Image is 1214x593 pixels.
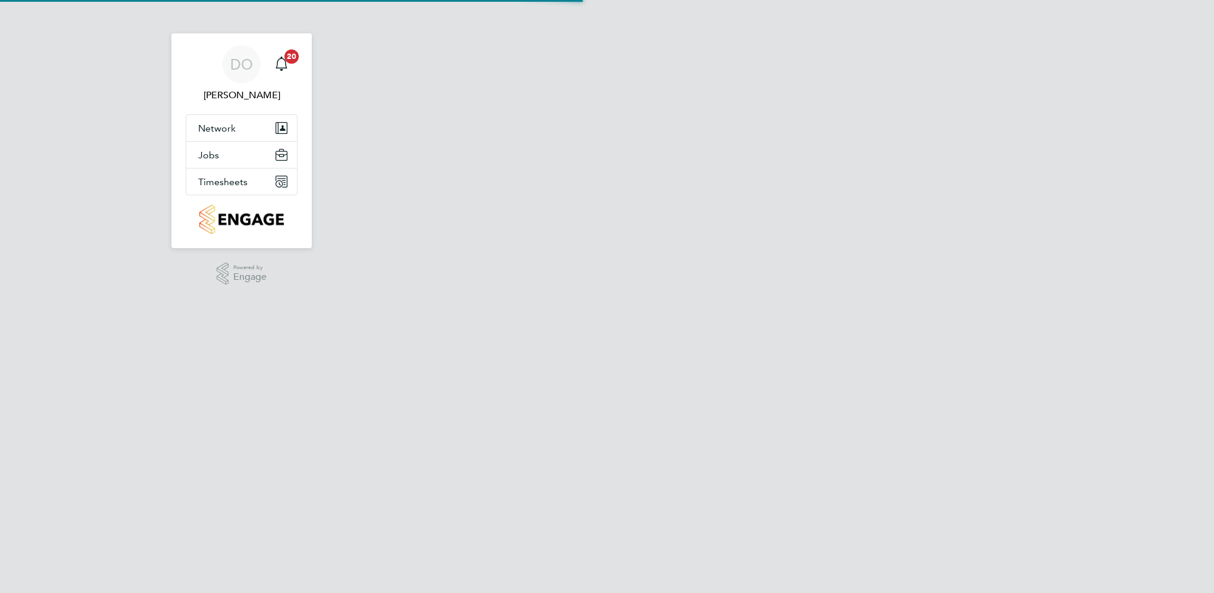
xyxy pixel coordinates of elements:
button: Network [186,115,297,141]
button: Jobs [186,142,297,168]
a: 20 [270,45,293,83]
span: Powered by [233,263,267,273]
a: Powered byEngage [217,263,267,285]
nav: Main navigation [171,33,312,248]
span: Engage [233,272,267,282]
a: DO[PERSON_NAME] [186,45,298,102]
span: 20 [284,49,299,64]
span: DO [230,57,253,72]
span: Timesheets [198,176,248,188]
span: Network [198,123,236,134]
button: Timesheets [186,168,297,195]
span: David O'Farrell [186,88,298,102]
span: Jobs [198,149,219,161]
a: Go to home page [186,205,298,234]
img: countryside-properties-logo-retina.png [199,205,283,234]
